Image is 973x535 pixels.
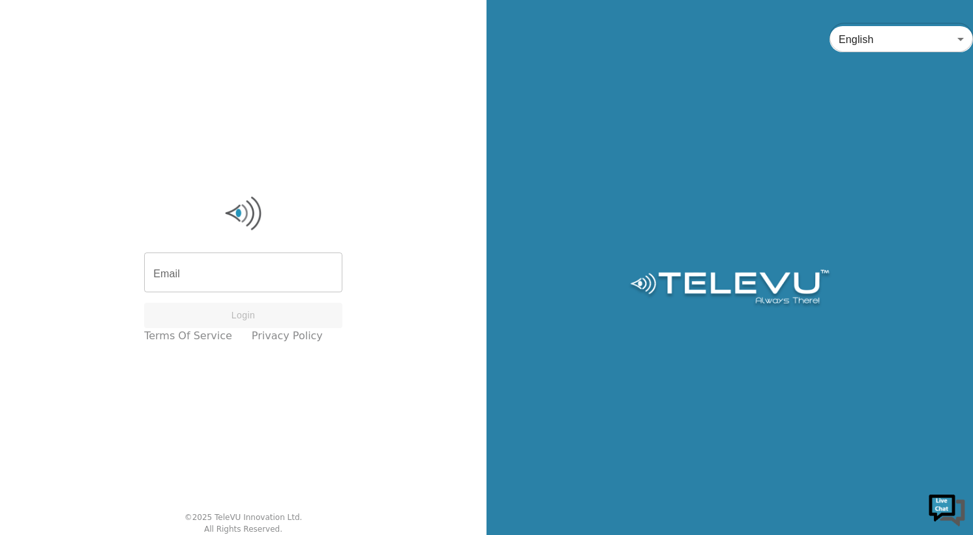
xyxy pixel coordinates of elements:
[204,523,282,535] div: All Rights Reserved.
[144,328,232,344] a: Terms of Service
[830,21,973,57] div: English
[144,194,342,233] img: Logo
[628,269,831,309] img: Logo
[185,512,303,523] div: © 2025 TeleVU Innovation Ltd.
[252,328,323,344] a: Privacy Policy
[927,489,966,528] img: Chat Widget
